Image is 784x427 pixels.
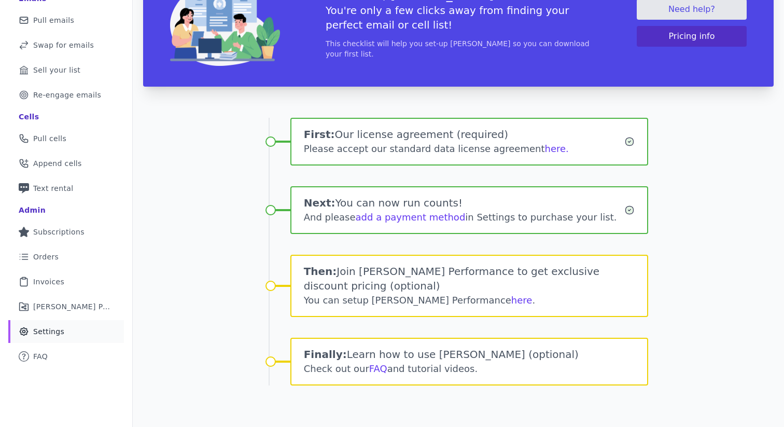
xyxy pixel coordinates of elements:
[356,212,466,223] a: add a payment method
[326,38,591,59] p: This checklist will help you set-up [PERSON_NAME] so you can download your first list.
[304,127,625,142] h1: Our license agreement (required)
[304,210,625,225] div: And please in Settings to purchase your list.
[33,133,66,144] span: Pull cells
[8,295,124,318] a: [PERSON_NAME] Performance
[8,84,124,106] a: Re-engage emails
[8,345,124,368] a: FAQ
[8,177,124,200] a: Text rental
[304,142,625,156] div: Please accept our standard data license agreement
[33,65,80,75] span: Sell your list
[33,277,64,287] span: Invoices
[33,40,94,50] span: Swap for emails
[304,362,635,376] div: Check out our and tutorial videos.
[33,90,101,100] span: Re-engage emails
[8,127,124,150] a: Pull cells
[304,293,635,308] div: You can setup [PERSON_NAME] Performance .
[33,183,74,194] span: Text rental
[8,245,124,268] a: Orders
[8,59,124,81] a: Sell your list
[304,348,347,361] span: Finally:
[19,205,46,215] div: Admin
[33,158,82,169] span: Append cells
[33,301,111,312] span: [PERSON_NAME] Performance
[304,347,635,362] h1: Learn how to use [PERSON_NAME] (optional)
[304,196,625,210] h1: You can now run counts!
[511,295,533,306] a: here
[33,326,64,337] span: Settings
[369,363,387,374] a: FAQ
[8,34,124,57] a: Swap for emails
[304,197,335,209] span: Next:
[8,152,124,175] a: Append cells
[326,3,591,32] h5: You're only a few clicks away from finding your perfect email or cell list!
[637,26,747,47] button: Pricing info
[33,351,48,362] span: FAQ
[19,112,39,122] div: Cells
[8,320,124,343] a: Settings
[304,264,635,293] h1: Join [PERSON_NAME] Performance to get exclusive discount pricing (optional)
[304,265,337,278] span: Then:
[8,9,124,32] a: Pull emails
[8,270,124,293] a: Invoices
[8,221,124,243] a: Subscriptions
[33,15,74,25] span: Pull emails
[33,252,59,262] span: Orders
[33,227,85,237] span: Subscriptions
[304,128,335,141] span: First:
